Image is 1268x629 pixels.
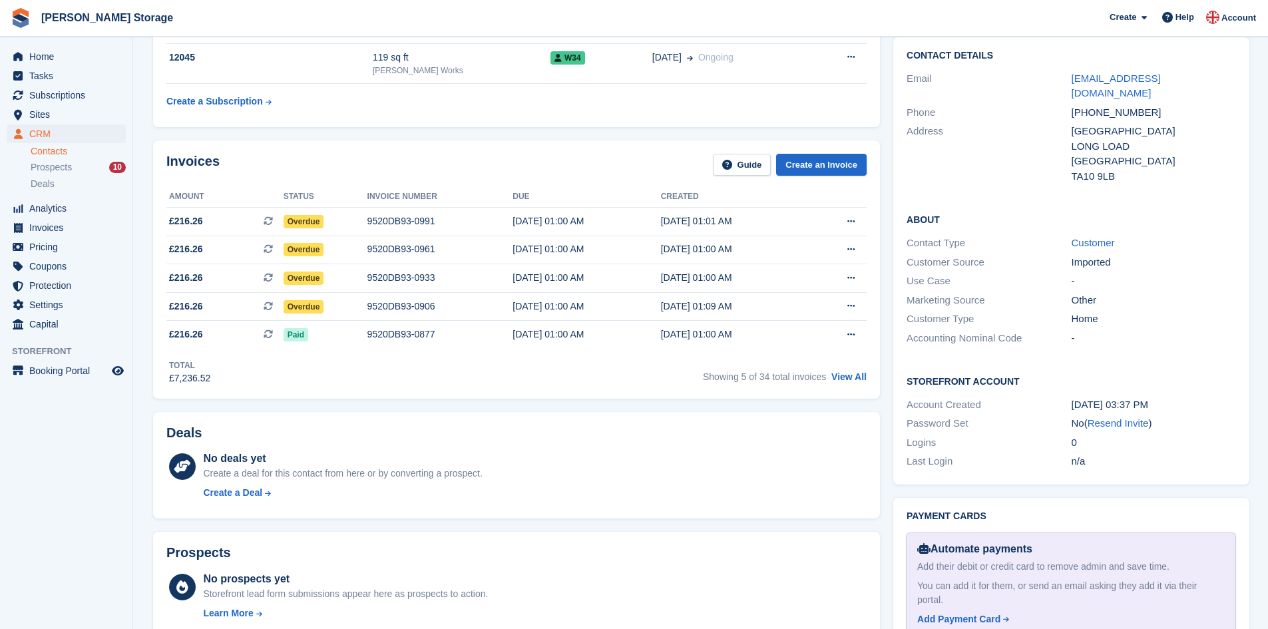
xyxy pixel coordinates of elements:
[907,416,1071,431] div: Password Set
[29,67,109,85] span: Tasks
[703,371,826,382] span: Showing 5 of 34 total invoices
[661,186,809,208] th: Created
[513,327,660,341] div: [DATE] 01:00 AM
[166,51,373,65] div: 12045
[917,541,1225,557] div: Automate payments
[907,51,1236,61] h2: Contact Details
[169,242,203,256] span: £216.26
[169,271,203,285] span: £216.26
[29,105,109,124] span: Sites
[1072,124,1236,139] div: [GEOGRAPHIC_DATA]
[917,579,1225,607] div: You can add it for them, or send an email asking they add it via their portal.
[776,154,867,176] a: Create an Invoice
[373,51,550,65] div: 119 sq ft
[169,359,210,371] div: Total
[1072,397,1236,413] div: [DATE] 03:37 PM
[36,7,178,29] a: [PERSON_NAME] Storage
[1072,73,1161,99] a: [EMAIL_ADDRESS][DOMAIN_NAME]
[7,199,126,218] a: menu
[1072,274,1236,289] div: -
[661,300,809,314] div: [DATE] 01:09 AM
[284,186,367,208] th: Status
[166,425,202,441] h2: Deals
[169,300,203,314] span: £216.26
[166,89,272,114] a: Create a Subscription
[1175,11,1194,24] span: Help
[513,186,660,208] th: Due
[284,328,308,341] span: Paid
[7,276,126,295] a: menu
[907,71,1071,101] div: Email
[907,511,1236,522] h2: Payment cards
[367,271,513,285] div: 9520DB93-0933
[203,451,482,467] div: No deals yet
[1072,454,1236,469] div: n/a
[1072,331,1236,346] div: -
[7,86,126,105] a: menu
[166,154,220,176] h2: Invoices
[29,86,109,105] span: Subscriptions
[1072,169,1236,184] div: TA10 9LB
[284,243,324,256] span: Overdue
[917,612,1219,626] a: Add Payment Card
[29,296,109,314] span: Settings
[661,327,809,341] div: [DATE] 01:00 AM
[284,300,324,314] span: Overdue
[1072,293,1236,308] div: Other
[713,154,771,176] a: Guide
[367,186,513,208] th: Invoice number
[31,177,126,191] a: Deals
[1072,139,1236,154] div: LONG LOAD
[513,300,660,314] div: [DATE] 01:00 AM
[1072,312,1236,327] div: Home
[907,454,1071,469] div: Last Login
[907,274,1071,289] div: Use Case
[831,371,867,382] a: View All
[917,612,1000,626] div: Add Payment Card
[203,486,262,500] div: Create a Deal
[367,242,513,256] div: 9520DB93-0961
[203,467,482,481] div: Create a deal for this contact from here or by converting a prospect.
[11,8,31,28] img: stora-icon-8386f47178a22dfd0bd8f6a31ec36ba5ce8667c1dd55bd0f319d3a0aa187defe.svg
[513,214,660,228] div: [DATE] 01:00 AM
[203,587,488,601] div: Storefront lead form submissions appear here as prospects to action.
[917,560,1225,574] div: Add their debit or credit card to remove admin and save time.
[7,315,126,333] a: menu
[698,52,734,63] span: Ongoing
[661,271,809,285] div: [DATE] 01:00 AM
[907,435,1071,451] div: Logins
[29,257,109,276] span: Coupons
[661,242,809,256] div: [DATE] 01:00 AM
[169,214,203,228] span: £216.26
[7,47,126,66] a: menu
[550,51,585,65] span: W34
[7,361,126,380] a: menu
[367,214,513,228] div: 9520DB93-0991
[7,105,126,124] a: menu
[7,238,126,256] a: menu
[907,124,1071,184] div: Address
[203,606,253,620] div: Learn More
[29,276,109,295] span: Protection
[29,315,109,333] span: Capital
[1072,105,1236,120] div: [PHONE_NUMBER]
[109,162,126,173] div: 10
[169,327,203,341] span: £216.26
[907,105,1071,120] div: Phone
[166,545,231,560] h2: Prospects
[203,606,488,620] a: Learn More
[1088,417,1149,429] a: Resend Invite
[1206,11,1219,24] img: John Baker
[907,312,1071,327] div: Customer Type
[110,363,126,379] a: Preview store
[1221,11,1256,25] span: Account
[1072,435,1236,451] div: 0
[166,186,284,208] th: Amount
[7,296,126,314] a: menu
[31,178,55,190] span: Deals
[31,160,126,174] a: Prospects 10
[513,271,660,285] div: [DATE] 01:00 AM
[29,199,109,218] span: Analytics
[661,214,809,228] div: [DATE] 01:01 AM
[907,293,1071,308] div: Marketing Source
